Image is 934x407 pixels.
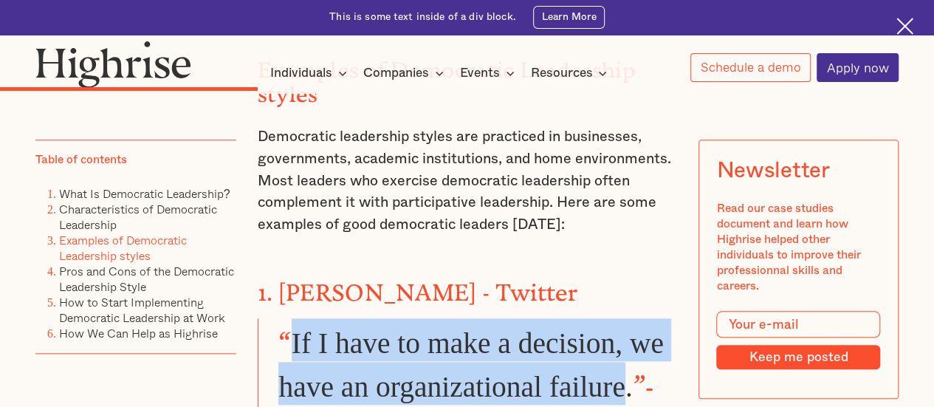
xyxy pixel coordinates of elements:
[35,152,127,168] div: Table of contents
[59,201,217,234] a: Characteristics of Democratic Leadership
[716,158,829,183] div: Newsletter
[363,64,429,82] div: Companies
[258,126,677,236] p: Democratic leadership styles are practiced in businesses, governments, academic institutions, and...
[59,294,225,327] a: How to Start Implementing Democratic Leadership at Work
[716,312,880,338] input: Your e-mail
[530,64,611,82] div: Resources
[270,64,332,82] div: Individuals
[363,64,448,82] div: Companies
[716,312,880,370] form: Modal Form
[59,263,234,296] a: Pros and Cons of the Democratic Leadership Style
[59,325,218,343] a: How We Can Help as Highrise
[690,53,811,82] a: Schedule a demo
[59,232,187,265] a: Examples of Democratic Leadership styles
[530,64,592,82] div: Resources
[533,6,605,29] a: Learn More
[716,201,880,294] div: Read our case studies document and learn how Highrise helped other individuals to improve their p...
[270,64,351,82] div: Individuals
[59,185,230,203] a: What Is Democratic Leadership?
[258,279,578,294] strong: 1. [PERSON_NAME] - Twitter
[35,41,191,88] img: Highrise logo
[460,64,500,82] div: Events
[817,53,899,82] a: Apply now
[716,345,880,369] input: Keep me posted
[329,10,516,24] div: This is some text inside of a div block.
[278,326,291,345] strong: “
[896,18,913,35] img: Cross icon
[460,64,519,82] div: Events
